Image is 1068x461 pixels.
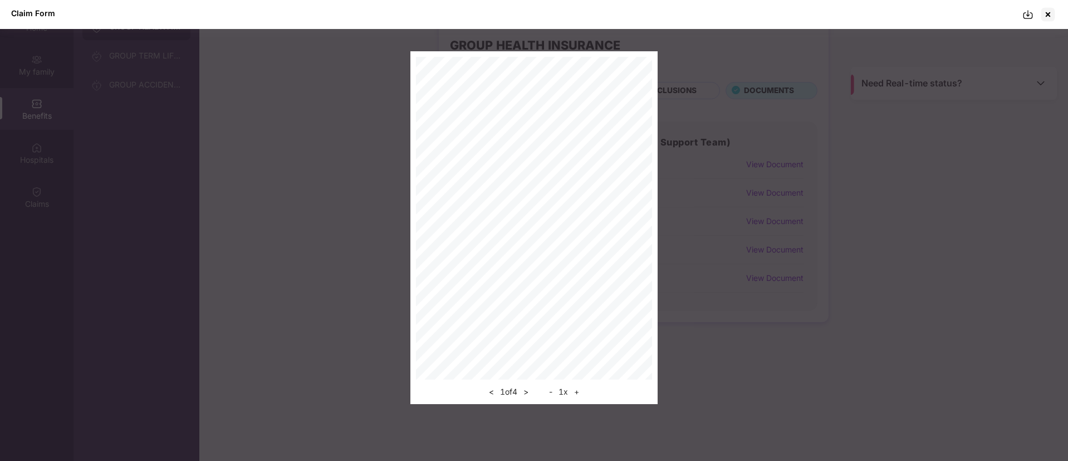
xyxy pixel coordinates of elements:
[11,8,55,18] div: Claim Form
[546,385,582,399] div: 1 x
[486,385,497,399] button: <
[520,385,532,399] button: >
[546,385,556,399] button: -
[486,385,532,399] div: 1 of 4
[571,385,582,399] button: +
[1022,9,1033,20] img: svg+xml;base64,PHN2ZyBpZD0iRG93bmxvYWQtMzJ4MzIiIHhtbG5zPSJodHRwOi8vd3d3LnczLm9yZy8yMDAwL3N2ZyIgd2...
